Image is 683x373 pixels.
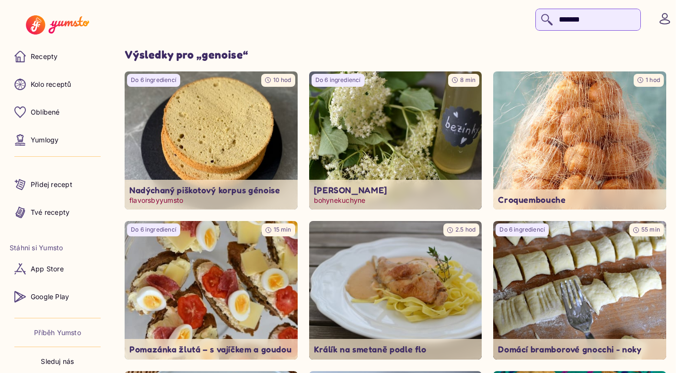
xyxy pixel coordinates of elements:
[493,71,666,210] a: undefined1 hodCroquembouche
[125,221,298,360] a: undefinedDo 6 ingrediencí15 minPomazánka žlutá – s vajíčkem a goudou
[309,71,482,210] img: undefined
[31,107,60,117] p: Oblíbené
[498,194,661,205] p: Croquembouche
[314,185,477,196] p: [PERSON_NAME]
[10,101,105,124] a: Oblíbené
[125,221,298,360] img: undefined
[314,344,477,355] p: Králík na smetaně podle flo
[125,71,298,210] a: undefinedDo 6 ingrediencí10 hodNadýchaný piškotový korpus génoiseflavorsbyyumsto
[493,71,666,210] img: undefined
[315,76,361,84] p: Do 6 ingrediencí
[125,48,666,62] h1: Výsledky pro „ genoise “
[309,71,482,210] a: undefinedDo 6 ingrediencí8 min[PERSON_NAME]bohynekuchyne
[309,221,482,360] img: undefined
[129,196,293,205] p: flavorsbyyumsto
[129,344,293,355] p: Pomazánka žlutá – s vajíčkem a goudou
[10,173,105,196] a: Přidej recept
[31,208,69,217] p: Tvé recepty
[31,80,71,89] p: Kolo receptů
[31,52,58,61] p: Recepty
[31,264,64,274] p: App Store
[273,76,291,83] span: 10 hod
[641,226,660,233] span: 55 min
[309,221,482,360] a: undefined2.5 hodKrálík na smetaně podle flo
[493,221,666,360] img: undefined
[41,357,74,366] p: Sleduj nás
[10,257,105,280] a: App Store
[455,226,475,233] span: 2.5 hod
[10,243,105,253] li: Stáhni si Yumsto
[31,292,69,302] p: Google Play
[10,45,105,68] a: Recepty
[10,73,105,96] a: Kolo receptů
[493,221,666,360] a: undefinedDo 6 ingrediencí55 minDomácí bramborové gnocchi - noky
[131,76,176,84] p: Do 6 ingrediencí
[31,135,58,145] p: Yumlogy
[499,226,545,234] p: Do 6 ingrediencí
[10,285,105,308] a: Google Play
[274,226,291,233] span: 15 min
[26,15,89,35] img: Yumsto logo
[31,180,72,189] p: Přidej recept
[120,68,302,213] img: undefined
[10,128,105,152] a: Yumlogy
[10,201,105,224] a: Tvé recepty
[129,185,293,196] p: Nadýchaný piškotový korpus génoise
[498,344,661,355] p: Domácí bramborové gnocchi - noky
[314,196,477,205] p: bohynekuchyne
[646,76,660,83] span: 1 hod
[34,328,81,338] a: Příběh Yumsto
[460,76,475,83] span: 8 min
[131,226,176,234] p: Do 6 ingrediencí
